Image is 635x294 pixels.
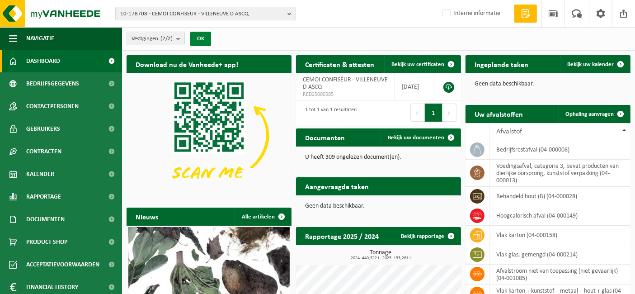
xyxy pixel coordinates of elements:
[26,231,67,253] span: Product Shop
[466,105,532,123] h2: Uw afvalstoffen
[120,7,284,21] span: 10-178708 - CEMOI CONFISEUR - VILLENEUVE D ASCQ
[115,7,296,20] button: 10-178708 - CEMOI CONFISEUR - VILLENEUVE D ASCQ
[394,227,460,245] a: Bekijk rapportage
[489,140,630,160] td: bedrijfsrestafval (04-000008)
[296,55,383,73] h2: Certificaten & attesten
[26,72,79,95] span: Bedrijfsgegevens
[442,104,456,122] button: Next
[395,73,434,100] td: [DATE]
[489,226,630,245] td: vlak karton (04-000158)
[489,160,630,187] td: voedingsafval, categorie 3, bevat producten van dierlijke oorsprong, kunststof verpakking (04-000...
[301,250,461,261] h3: Tonnage
[26,50,60,72] span: Dashboard
[391,62,444,67] span: Bekijk uw certificaten
[303,91,388,98] span: RED25000585
[567,62,614,67] span: Bekijk uw kalender
[305,154,452,161] p: U heeft 309 ongelezen document(en).
[489,206,630,226] td: hoogcalorisch afval (04-000149)
[301,103,357,123] div: 1 tot 1 van 1 resultaten
[558,105,630,123] a: Ophaling aanvragen
[296,177,378,195] h2: Aangevraagde taken
[381,128,460,147] a: Bekijk uw documenten
[26,185,61,208] span: Rapportage
[425,104,442,122] button: 1
[127,208,167,225] h2: Nieuws
[305,203,452,209] p: Geen data beschikbaar.
[388,135,444,141] span: Bekijk uw documenten
[466,55,537,73] h2: Ingeplande taken
[160,36,173,42] count: (2/2)
[26,95,79,118] span: Contactpersonen
[410,104,425,122] button: Previous
[565,111,614,117] span: Ophaling aanvragen
[26,163,54,185] span: Kalender
[132,32,173,46] span: Vestigingen
[301,256,461,261] span: 2024: 440,522 t - 2025: 133,261 t
[26,140,61,163] span: Contracten
[296,128,354,146] h2: Documenten
[489,187,630,206] td: behandeld hout (B) (04-000028)
[496,128,522,135] span: Afvalstof
[26,118,60,140] span: Gebruikers
[303,76,388,90] span: CEMOI CONFISEUR - VILLENEUVE D ASCQ
[384,55,460,73] a: Bekijk uw certificaten
[127,73,292,197] img: Download de VHEPlus App
[489,265,630,285] td: afvalstroom niet van toepassing (niet gevaarlijk) (04-001085)
[26,253,99,276] span: Acceptatievoorwaarden
[560,55,630,73] a: Bekijk uw kalender
[26,27,54,50] span: Navigatie
[127,55,247,73] h2: Download nu de Vanheede+ app!
[475,81,621,87] p: Geen data beschikbaar.
[190,32,211,46] button: OK
[26,208,65,231] span: Documenten
[127,32,185,45] button: Vestigingen(2/2)
[489,245,630,265] td: vlak glas, gemengd (04-000214)
[235,208,291,226] a: Alle artikelen
[441,7,500,20] label: Interne informatie
[296,227,388,245] h2: Rapportage 2025 / 2024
